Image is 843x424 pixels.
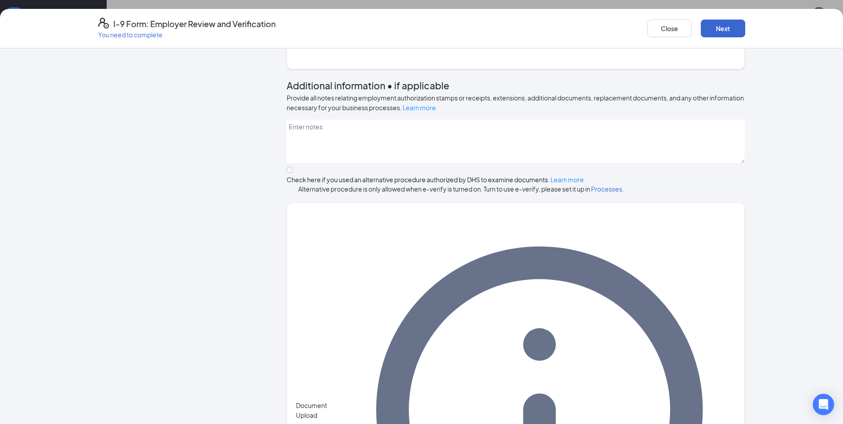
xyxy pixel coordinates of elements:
span: Provide all notes relating employment authorization stamps or receipts, extensions, additional do... [287,94,744,112]
a: Learn more [403,104,436,112]
a: Processes [591,185,622,193]
a: Learn more [551,176,584,184]
div: Open Intercom Messenger [813,394,834,415]
span: Document Upload [296,400,344,420]
span: Alternative procedure is only allowed when e-verify is turned on. Turn to use e-verify, please se... [287,184,745,194]
span: • if applicable [385,80,449,92]
p: You need to complete [98,30,276,39]
button: Next [701,20,745,37]
input: Check here if you used an alternative procedure authorized by DHS to examine documents. Learn more [287,167,293,173]
svg: FormI9EVerifyIcon [98,18,109,28]
span: Additional information [287,80,385,92]
h4: I-9 Form: Employer Review and Verification [113,18,276,30]
div: Check here if you used an alternative procedure authorized by DHS to examine documents. [287,175,745,184]
button: Close [647,20,692,37]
